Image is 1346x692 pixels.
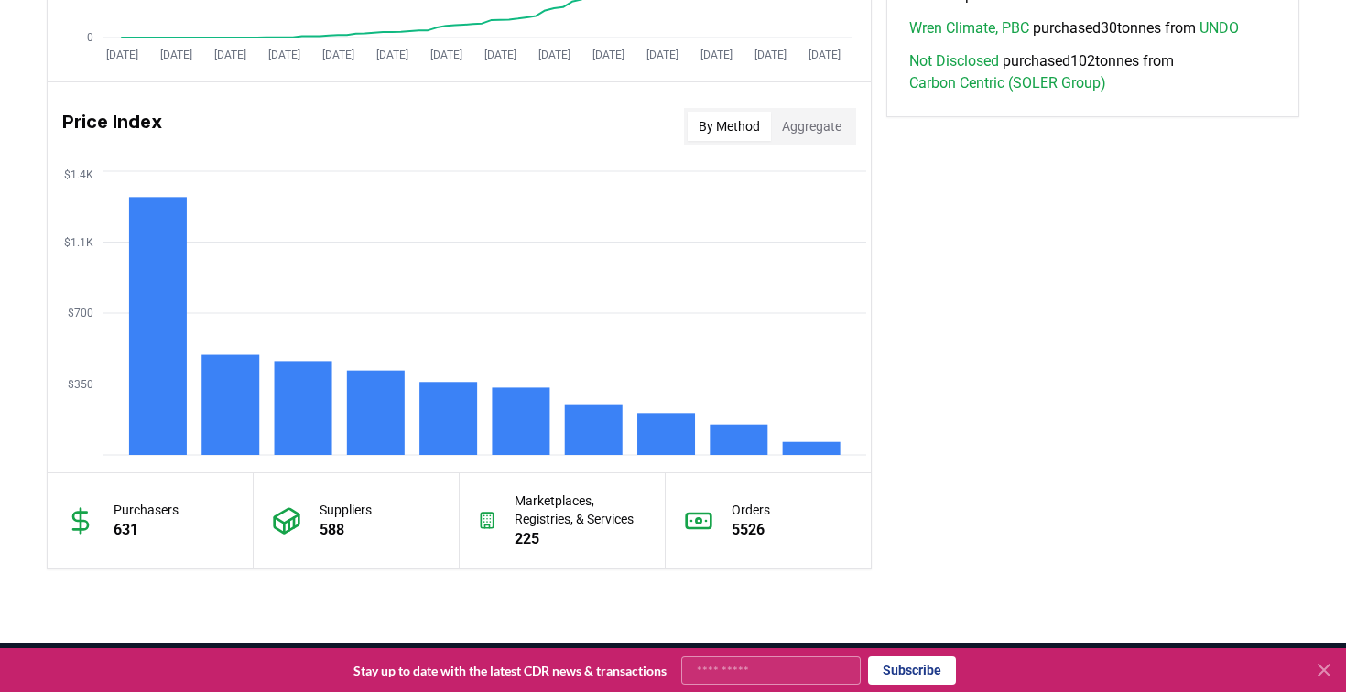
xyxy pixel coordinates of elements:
[64,236,93,249] tspan: $1.1K
[732,519,770,541] p: 5526
[214,49,246,61] tspan: [DATE]
[515,492,646,528] p: Marketplaces, Registries, & Services
[646,49,678,61] tspan: [DATE]
[430,49,462,61] tspan: [DATE]
[114,501,179,519] p: Purchasers
[909,17,1029,39] a: Wren Climate, PBC
[700,49,733,61] tspan: [DATE]
[320,519,372,541] p: 588
[64,168,93,181] tspan: $1.4K
[68,307,93,319] tspan: $700
[1199,17,1239,39] a: UNDO
[909,17,1239,39] span: purchased 30 tonnes from
[87,31,93,44] tspan: 0
[515,528,646,550] p: 225
[909,50,1276,94] span: purchased 102 tonnes from
[114,519,179,541] p: 631
[732,501,770,519] p: Orders
[809,49,841,61] tspan: [DATE]
[268,49,300,61] tspan: [DATE]
[376,49,408,61] tspan: [DATE]
[320,501,372,519] p: Suppliers
[322,49,354,61] tspan: [DATE]
[160,49,192,61] tspan: [DATE]
[62,108,162,145] h3: Price Index
[106,49,138,61] tspan: [DATE]
[909,72,1106,94] a: Carbon Centric (SOLER Group)
[754,49,787,61] tspan: [DATE]
[909,50,999,72] a: Not Disclosed
[538,49,570,61] tspan: [DATE]
[484,49,516,61] tspan: [DATE]
[771,112,852,141] button: Aggregate
[688,112,771,141] button: By Method
[68,378,93,391] tspan: $350
[592,49,624,61] tspan: [DATE]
